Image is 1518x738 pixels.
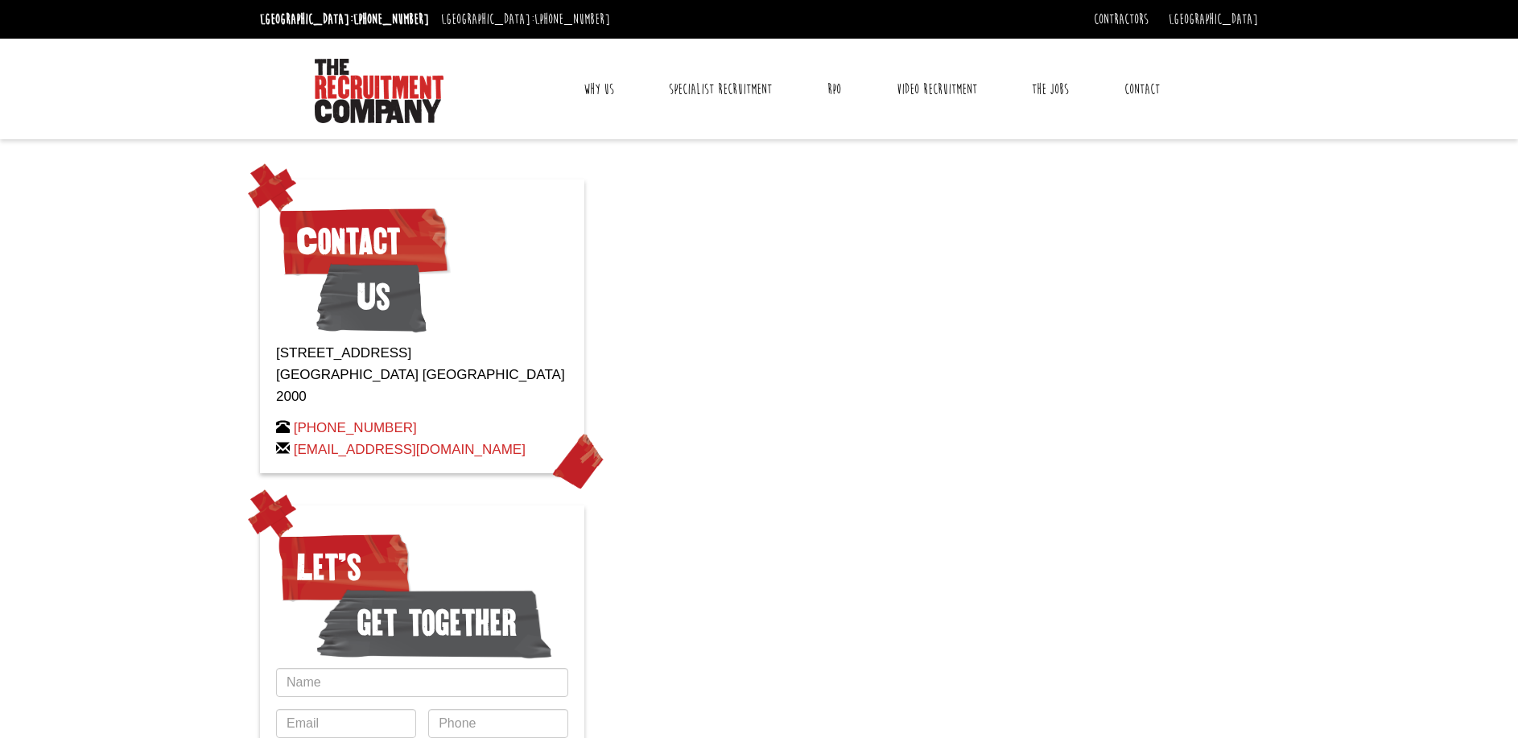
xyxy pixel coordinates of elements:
a: Contact [1112,69,1172,109]
a: [PHONE_NUMBER] [534,10,610,28]
img: The Recruitment Company [315,59,443,123]
li: [GEOGRAPHIC_DATA]: [256,6,433,32]
a: [PHONE_NUMBER] [294,420,417,435]
input: Name [276,668,568,697]
p: [STREET_ADDRESS] [GEOGRAPHIC_DATA] [GEOGRAPHIC_DATA] 2000 [276,342,568,408]
li: [GEOGRAPHIC_DATA]: [437,6,614,32]
a: Contractors [1094,10,1149,28]
span: Us [316,257,427,337]
a: Why Us [571,69,626,109]
input: Phone [428,709,568,738]
span: Let’s [276,527,412,608]
a: [EMAIL_ADDRESS][DOMAIN_NAME] [294,442,526,457]
span: get together [316,583,552,663]
a: The Jobs [1020,69,1081,109]
span: Contact [276,201,451,282]
a: RPO [815,69,853,109]
a: [PHONE_NUMBER] [353,10,429,28]
input: Email [276,709,416,738]
a: [GEOGRAPHIC_DATA] [1169,10,1258,28]
a: Video Recruitment [885,69,989,109]
a: Specialist Recruitment [657,69,784,109]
